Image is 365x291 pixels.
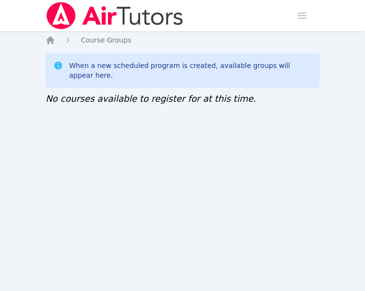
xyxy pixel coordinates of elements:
[45,93,256,104] span: No courses available to register for at this time.
[45,2,184,29] img: Air Tutors
[45,35,319,45] nav: Breadcrumb
[81,35,131,45] a: Course Groups
[69,61,311,80] div: When a new scheduled program is created, available groups will appear here.
[81,36,131,44] span: Course Groups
